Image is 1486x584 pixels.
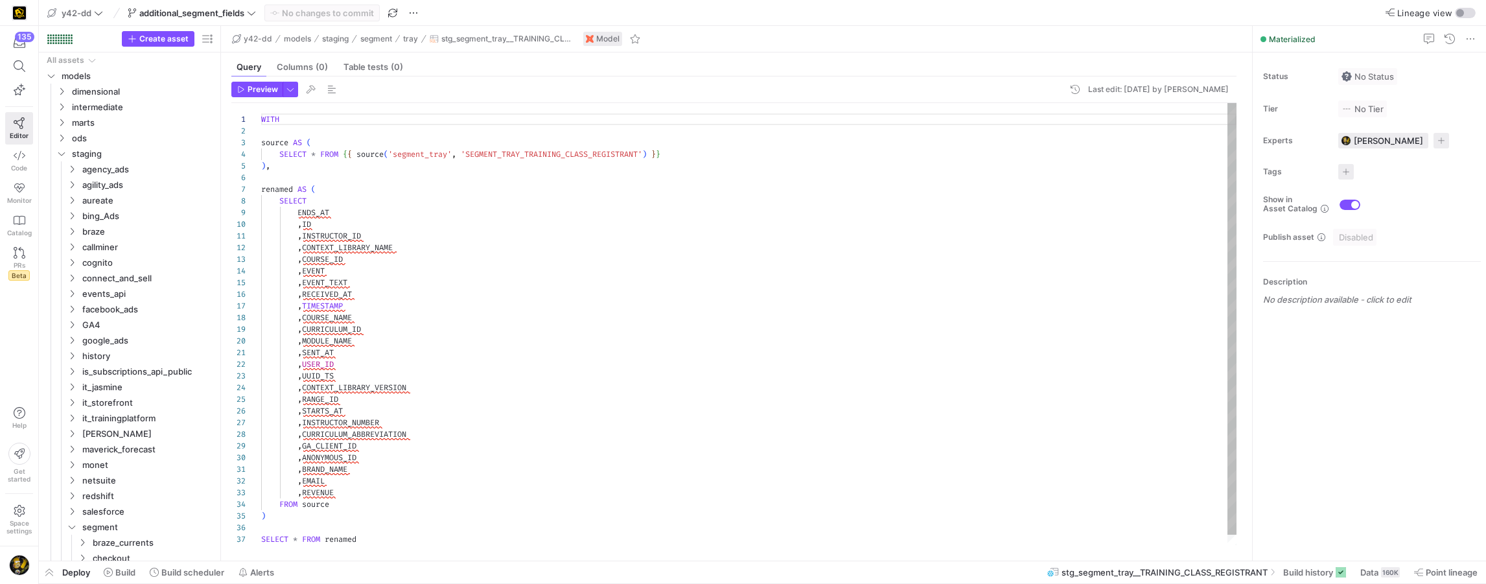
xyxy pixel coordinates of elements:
span: Experts [1263,136,1328,145]
span: Build scheduler [161,567,224,578]
button: No statusNo Status [1338,68,1397,85]
span: marts [72,115,213,130]
span: Table tests [343,63,403,71]
span: , [297,476,302,486]
div: Press SPACE to select this row. [44,193,215,208]
div: 5 [231,160,246,172]
span: Editor [10,132,29,139]
div: 17 [231,300,246,312]
span: COURSE_NAME [302,312,352,323]
div: Press SPACE to select this row. [44,379,215,395]
span: , [297,464,302,474]
span: SELECT [279,196,307,206]
span: , [297,371,302,381]
span: models [284,34,311,43]
span: , [297,417,302,428]
button: Alerts [233,561,280,583]
div: 2 [231,125,246,137]
span: models [62,69,213,84]
div: 24 [231,382,246,393]
span: ( [307,137,311,148]
div: 19 [231,323,246,335]
span: agency_ads [82,162,213,177]
span: , [297,429,302,439]
span: Tier [1263,104,1328,113]
span: Publish asset [1263,233,1314,242]
span: ANONYMOUS_ID [302,452,356,463]
span: FROM [279,499,297,509]
img: https://storage.googleapis.com/y42-prod-data-exchange/images/TkyYhdVHAhZk5dk8nd6xEeaFROCiqfTYinc7... [9,555,30,576]
span: No Status [1341,71,1394,82]
span: , [297,254,302,264]
span: ID [302,219,311,229]
img: https://storage.googleapis.com/y42-prod-data-exchange/images/TkyYhdVHAhZk5dk8nd6xEeaFROCiqfTYinc7... [1341,135,1351,146]
span: checkout [93,551,213,566]
span: [PERSON_NAME] [1354,135,1423,146]
img: No tier [1341,104,1352,114]
span: , [297,487,302,498]
button: https://storage.googleapis.com/y42-prod-data-exchange/images/TkyYhdVHAhZk5dk8nd6xEeaFROCiqfTYinc7... [5,552,33,579]
span: , [297,219,302,229]
span: Monitor [7,196,32,204]
span: , [297,347,302,358]
span: tray [403,34,418,43]
div: Press SPACE to select this row. [44,68,215,84]
div: 29 [231,440,246,452]
span: source [356,149,384,159]
span: (0) [391,63,403,71]
div: 37 [231,533,246,545]
span: segment [360,34,392,43]
span: salesforce [82,504,213,519]
div: Press SPACE to select this row. [44,146,215,161]
span: CONTEXT_LIBRARY_NAME [302,242,393,253]
img: undefined [586,35,594,43]
div: 1 [231,113,246,125]
div: 23 [231,370,246,382]
span: CONTEXT_LIBRARY_VERSION [302,382,406,393]
span: y42-dd [244,34,272,43]
span: CURRICULUM_ID [302,324,361,334]
span: AS [293,137,302,148]
img: https://storage.googleapis.com/y42-prod-data-exchange/images/uAsz27BndGEK0hZWDFeOjoxA7jCwgK9jE472... [13,6,26,19]
div: Press SPACE to select this row. [44,115,215,130]
span: ) [642,149,647,159]
a: Spacesettings [5,499,33,541]
div: 12 [231,242,246,253]
div: 7 [231,183,246,195]
span: PRs [14,261,25,269]
a: Editor [5,112,33,145]
span: SENT_AT [302,347,334,358]
div: 26 [231,405,246,417]
span: , [297,324,302,334]
span: SELECT [279,149,307,159]
div: Press SPACE to select this row. [44,457,215,473]
span: EMAIL [302,476,325,486]
span: 'SEGMENT_TRAY_TRAINING_CLASS_REGISTRANT' [461,149,642,159]
span: maverick_forecast [82,442,213,457]
p: No description available - click to edit [1263,294,1481,305]
span: segment [82,520,213,535]
span: Build history [1283,567,1333,578]
a: Code [5,145,33,177]
div: Press SPACE to select this row. [44,208,215,224]
span: Columns [277,63,328,71]
div: Press SPACE to select this row. [44,504,215,519]
button: models [281,31,314,47]
span: Tags [1263,167,1328,176]
span: history [82,349,213,364]
button: Build history [1277,561,1352,583]
span: ) [261,161,266,171]
div: 22 [231,358,246,370]
span: Lineage view [1397,8,1452,18]
span: , [297,277,302,288]
button: segment [357,31,395,47]
span: EVENT [302,266,325,276]
div: Press SPACE to select this row. [44,255,215,270]
button: Getstarted [5,438,33,488]
span: , [297,266,302,276]
div: Press SPACE to select this row. [44,348,215,364]
div: 35 [231,510,246,522]
div: Press SPACE to select this row. [44,426,215,441]
div: Press SPACE to select this row. [44,519,215,535]
button: Point lineage [1408,561,1483,583]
